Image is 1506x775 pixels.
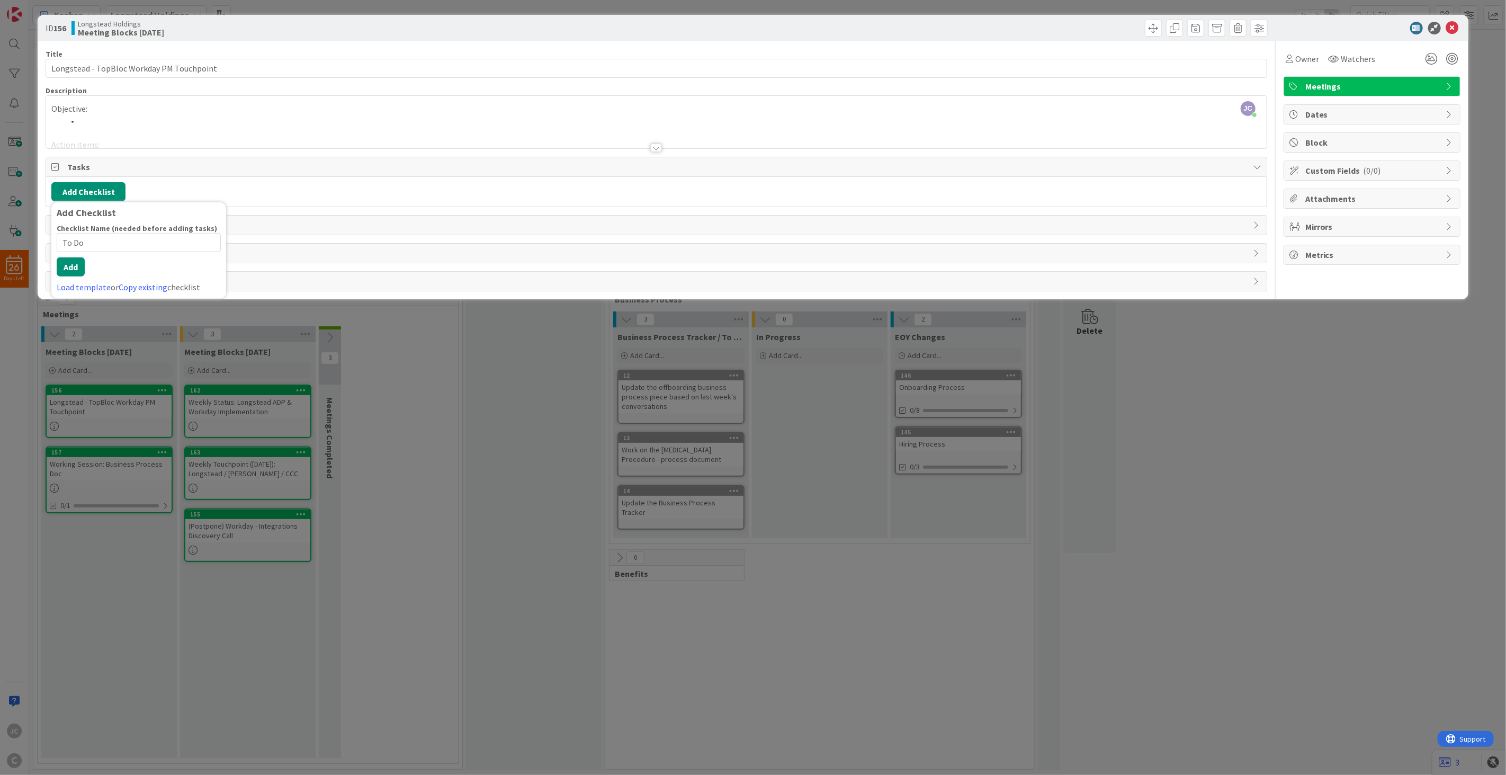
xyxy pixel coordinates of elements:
[46,22,66,34] span: ID
[1305,80,1441,93] span: Meetings
[46,49,62,59] label: Title
[67,247,1248,260] span: Comments
[57,257,85,277] button: Add
[57,281,221,293] div: or checklist
[67,275,1248,288] span: History
[1305,192,1441,205] span: Attachments
[22,2,48,14] span: Support
[1364,165,1381,176] span: ( 0/0 )
[1305,136,1441,149] span: Block
[57,282,111,292] a: Load template
[46,59,1267,78] input: type card name here...
[57,224,217,233] label: Checklist Name (needed before adding tasks)
[119,282,167,292] a: Copy existing
[1295,52,1319,65] span: Owner
[1305,248,1441,261] span: Metrics
[1305,164,1441,177] span: Custom Fields
[78,28,164,37] b: Meeting Blocks [DATE]
[1305,220,1441,233] span: Mirrors
[67,161,1248,173] span: Tasks
[1305,108,1441,121] span: Dates
[78,20,164,28] span: Longstead Holdings
[1341,52,1376,65] span: Watchers
[51,182,125,201] button: Add Checklist
[51,103,1261,115] p: Objective:
[1241,101,1256,116] span: JC
[53,23,66,33] b: 156
[57,208,221,218] div: Add Checklist
[67,219,1248,231] span: Links
[46,86,87,95] span: Description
